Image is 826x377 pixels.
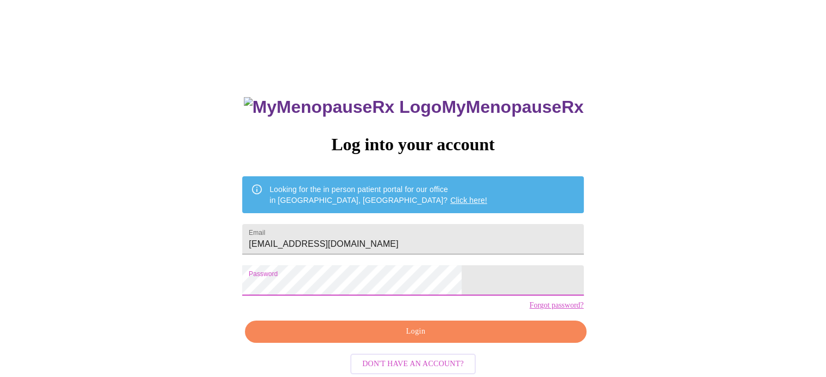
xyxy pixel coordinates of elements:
a: Click here! [450,196,487,205]
span: Login [257,325,573,338]
div: Looking for the in person patient portal for our office in [GEOGRAPHIC_DATA], [GEOGRAPHIC_DATA]? [269,180,487,210]
button: Don't have an account? [350,354,476,375]
a: Forgot password? [529,301,584,310]
a: Don't have an account? [348,358,478,367]
button: Login [245,321,586,343]
h3: MyMenopauseRx [244,97,584,117]
span: Don't have an account? [362,357,464,371]
img: MyMenopauseRx Logo [244,97,442,117]
h3: Log into your account [242,135,583,155]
